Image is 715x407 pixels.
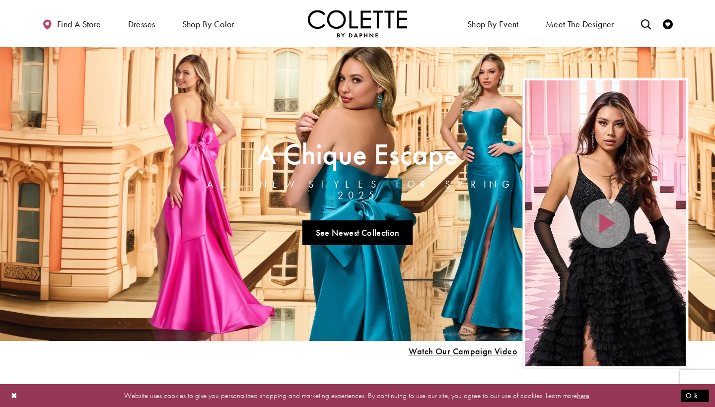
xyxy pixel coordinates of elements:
[182,19,234,29] span: Shop by color
[408,346,517,356] span: Play Slide #15 Video
[681,389,709,402] button: Submit Dialog
[467,19,519,29] span: Shop By Event
[6,387,23,404] button: Close Dialog
[128,19,155,29] span: Dresses
[71,389,643,402] p: Website uses cookies to give you personalized shopping and marketing experiences. By continuing t...
[57,19,101,29] span: Find a store
[543,10,617,37] a: Meet the designer
[546,19,614,29] span: Meet the designer
[308,10,407,37] img: Colette by Daphne
[577,390,589,400] a: here
[660,10,675,37] a: Check Wishlist
[308,10,407,37] a: Visit Home Page
[40,10,103,37] a: Find a store
[465,10,521,37] span: Shop By Event
[192,216,523,249] ul: Slider Links
[302,220,413,245] a: See Newest Collection A Chique Escape All New Styles For Spring 2025
[639,10,653,37] a: Toggle search
[180,10,237,37] span: Shop by color
[126,10,158,37] span: Dresses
